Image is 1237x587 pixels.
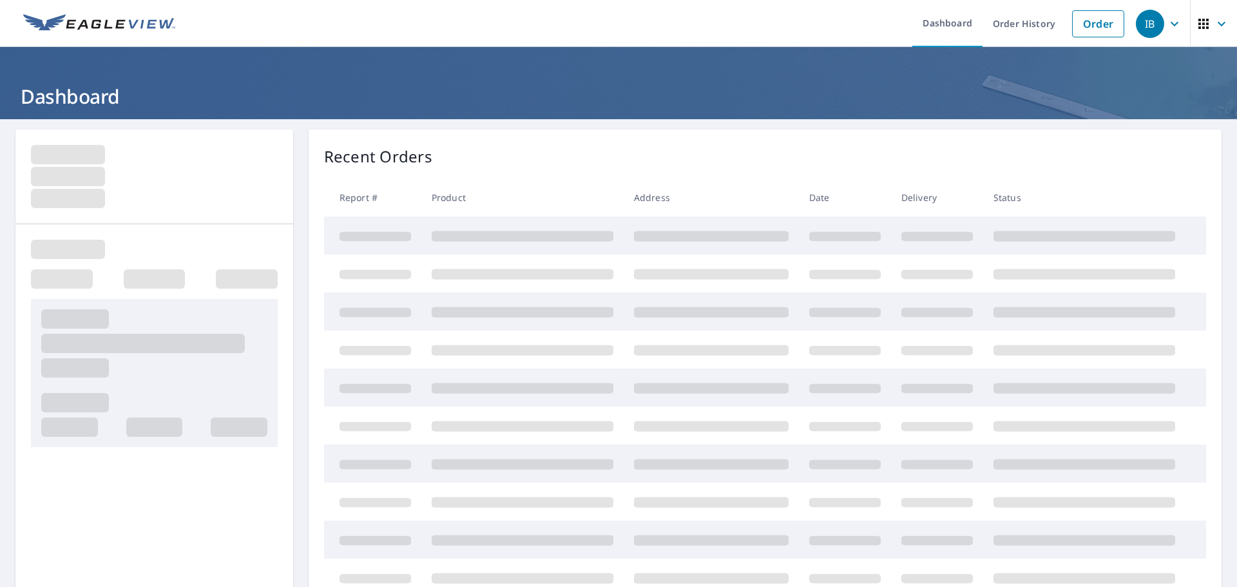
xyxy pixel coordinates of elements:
[1072,10,1124,37] a: Order
[421,178,624,217] th: Product
[23,14,175,34] img: EV Logo
[891,178,983,217] th: Delivery
[624,178,799,217] th: Address
[799,178,891,217] th: Date
[15,83,1222,110] h1: Dashboard
[324,145,432,168] p: Recent Orders
[324,178,421,217] th: Report #
[983,178,1185,217] th: Status
[1136,10,1164,38] div: IB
